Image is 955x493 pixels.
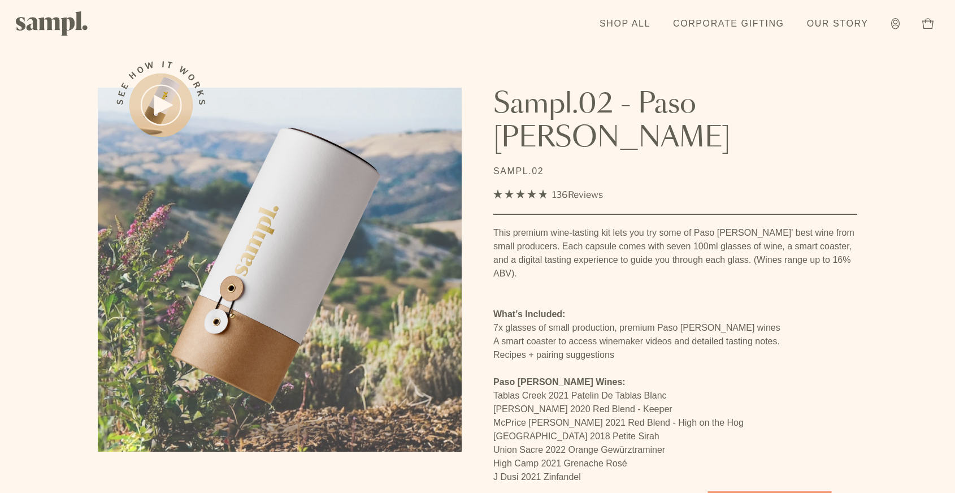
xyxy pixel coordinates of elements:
span: [PERSON_NAME] 2020 Red Blend - Keeper [493,404,672,414]
h1: Sampl.02 - Paso [PERSON_NAME] [493,88,857,155]
li: 7x glasses of small production, premium Paso [PERSON_NAME] wines [493,321,857,335]
img: Sampl logo [16,11,88,36]
strong: What’s Included: [493,309,565,319]
span: McPrice [PERSON_NAME] 2021 Red Blend - High on the Hog [493,418,744,427]
a: Corporate Gifting [667,11,790,36]
img: Sampl.02 - Paso Robles [98,88,462,452]
li: Recipes + pairing suggestions [493,348,857,362]
button: See how it works [129,73,193,137]
strong: Paso [PERSON_NAME] Wines: [493,377,626,387]
p: SAMPL.02 [493,165,857,178]
span: Reviews [568,189,603,200]
a: Shop All [594,11,656,36]
span: 136 [552,189,568,200]
span: J Dusi 2021 Zinfandel [493,472,581,482]
span: Union Sacre 2022 Orange Gewürztraminer [493,445,665,455]
div: This premium wine-tasting kit lets you try some of Paso [PERSON_NAME]' best wine from small produ... [493,226,857,280]
span: Tablas Creek 2021 Patelin De Tablas Blanc [493,391,667,400]
a: Our Story [801,11,874,36]
span: High Camp 2021 Grenache Rosé [493,459,627,468]
span: [GEOGRAPHIC_DATA] 2018 Petite Sirah [493,431,659,441]
li: A smart coaster to access winemaker videos and detailed tasting notes. [493,335,857,348]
